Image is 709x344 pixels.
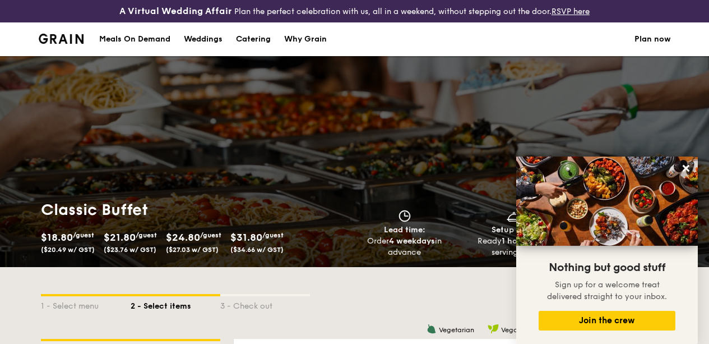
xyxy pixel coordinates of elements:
a: Why Grain [277,22,333,56]
img: icon-vegetarian.fe4039eb.svg [427,324,437,334]
span: /guest [200,231,221,239]
span: /guest [262,231,284,239]
a: RSVP here [552,7,590,16]
img: icon-vegan.f8ff3823.svg [488,324,499,334]
span: $18.80 [41,231,73,244]
a: Meals On Demand [92,22,177,56]
span: Lead time: [384,225,425,235]
span: /guest [136,231,157,239]
strong: 1 hour [502,236,526,246]
div: Catering [236,22,271,56]
div: 1 - Select menu [41,296,131,312]
span: Sign up for a welcome treat delivered straight to your inbox. [547,280,667,301]
button: Close [677,159,695,177]
div: Why Grain [284,22,327,56]
span: ($20.49 w/ GST) [41,246,95,254]
a: Plan now [634,22,671,56]
span: $31.80 [230,231,262,244]
span: ($27.03 w/ GST) [166,246,219,254]
span: ($23.76 w/ GST) [104,246,156,254]
span: /guest [73,231,94,239]
img: DSC07876-Edit02-Large.jpeg [516,157,698,246]
img: icon-dish.430c3a2e.svg [506,210,522,222]
div: 3 - Check out [220,296,310,312]
div: Order in advance [355,236,455,258]
h4: A Virtual Wedding Affair [119,4,232,18]
button: Join the crew [539,311,675,331]
div: Plan the perfect celebration with us, all in a weekend, without stepping out the door. [118,4,591,18]
span: $24.80 [166,231,200,244]
span: Setup time: [492,225,536,235]
span: Vegetarian [439,326,474,334]
span: Vegan [501,326,522,334]
a: Logotype [39,34,84,44]
div: Weddings [184,22,223,56]
div: Ready before serving time [464,236,564,258]
span: $21.80 [104,231,136,244]
span: ($34.66 w/ GST) [230,246,284,254]
div: Meals On Demand [99,22,170,56]
strong: 4 weekdays [389,236,435,246]
a: Catering [229,22,277,56]
a: Weddings [177,22,229,56]
img: icon-clock.2db775ea.svg [396,210,413,222]
div: 2 - Select items [131,296,220,312]
span: Nothing but good stuff [549,261,665,274]
img: Grain [39,34,84,44]
h1: Classic Buffet [41,200,350,220]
